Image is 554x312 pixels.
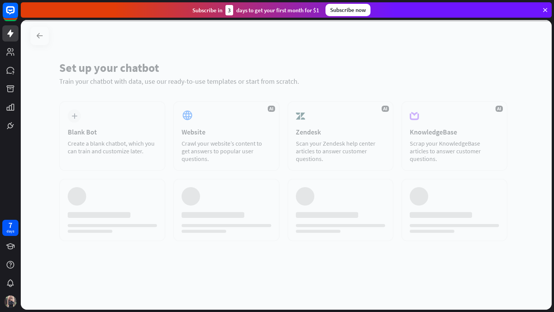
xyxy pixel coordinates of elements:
a: 7 days [2,220,18,236]
div: days [7,229,14,234]
div: Subscribe now [325,4,370,16]
div: 3 [225,5,233,15]
div: Subscribe in days to get your first month for $1 [192,5,319,15]
div: 7 [8,222,12,229]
